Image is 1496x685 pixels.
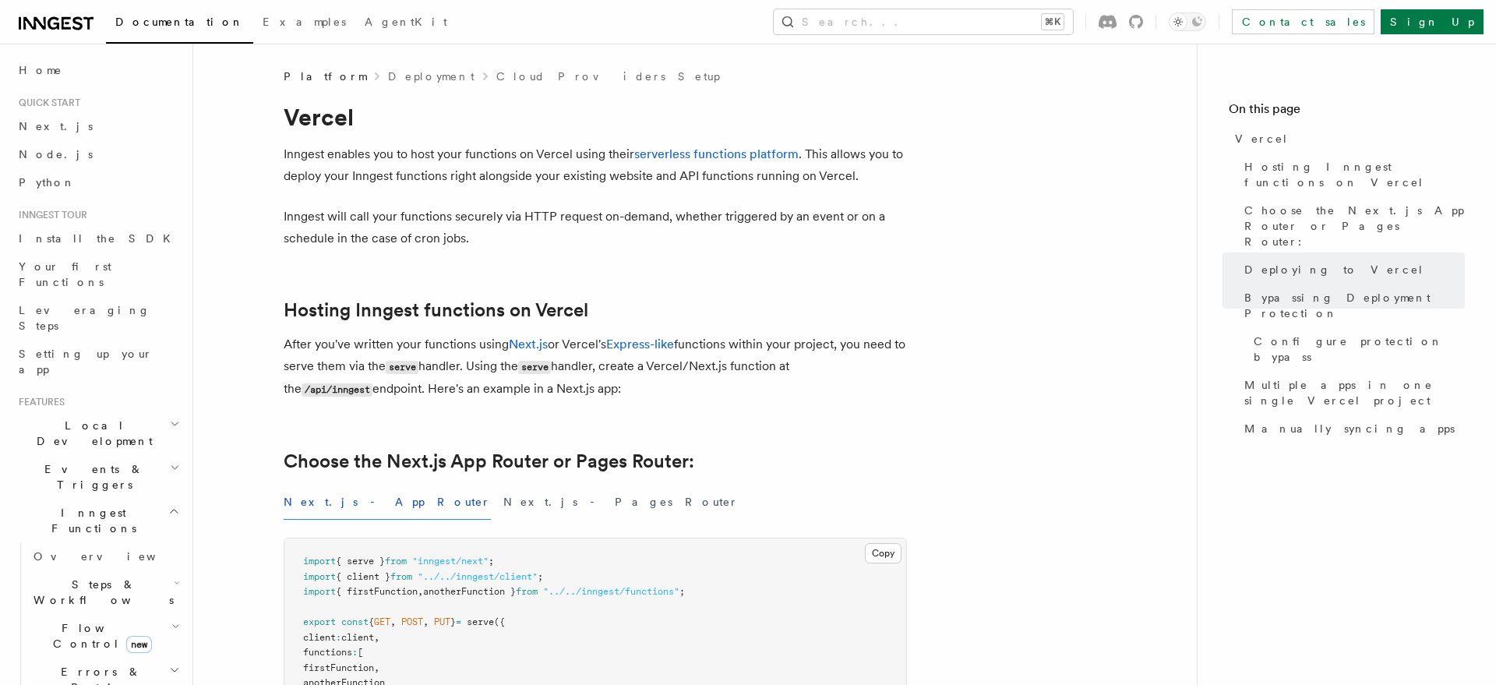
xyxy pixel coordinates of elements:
[19,148,93,161] span: Node.js
[352,647,358,658] span: :
[27,614,183,658] button: Flow Controlnew
[12,209,87,221] span: Inngest tour
[12,224,183,252] a: Install the SDK
[303,616,336,627] span: export
[358,647,363,658] span: [
[1254,334,1465,365] span: Configure protection bypass
[1244,421,1455,436] span: Manually syncing apps
[489,556,494,567] span: ;
[12,112,183,140] a: Next.js
[27,542,183,570] a: Overview
[509,337,548,351] a: Next.js
[1238,196,1465,256] a: Choose the Next.js App Router or Pages Router:
[12,296,183,340] a: Leveraging Steps
[341,616,369,627] span: const
[303,632,336,643] span: client
[369,616,374,627] span: {
[418,586,423,597] span: ,
[418,571,538,582] span: "../../inngest/client"
[1229,100,1465,125] h4: On this page
[12,340,183,383] a: Setting up your app
[494,616,505,627] span: ({
[516,586,538,597] span: from
[434,616,450,627] span: PUT
[19,260,111,288] span: Your first Functions
[303,647,352,658] span: functions
[1238,284,1465,327] a: Bypassing Deployment Protection
[12,461,170,493] span: Events & Triggers
[284,450,694,472] a: Choose the Next.js App Router or Pages Router:
[12,505,168,536] span: Inngest Functions
[1235,131,1289,147] span: Vercel
[401,616,423,627] span: POST
[284,206,907,249] p: Inngest will call your functions securely via HTTP request on-demand, whether triggered by an eve...
[1169,12,1206,31] button: Toggle dark mode
[774,9,1073,34] button: Search...⌘K
[467,616,494,627] span: serve
[19,232,180,245] span: Install the SDK
[1238,256,1465,284] a: Deploying to Vercel
[263,16,346,28] span: Examples
[19,176,76,189] span: Python
[1244,377,1465,408] span: Multiple apps in one single Vercel project
[284,299,588,321] a: Hosting Inngest functions on Vercel
[19,304,150,332] span: Leveraging Steps
[12,97,80,109] span: Quick start
[12,396,65,408] span: Features
[336,571,390,582] span: { client }
[336,632,341,643] span: :
[390,616,396,627] span: ,
[12,140,183,168] a: Node.js
[412,556,489,567] span: "inngest/next"
[634,147,799,161] a: serverless functions platform
[496,69,720,84] a: Cloud Providers Setup
[19,348,153,376] span: Setting up your app
[19,120,93,132] span: Next.js
[303,586,336,597] span: import
[12,252,183,296] a: Your first Functions
[1238,153,1465,196] a: Hosting Inngest functions on Vercel
[388,69,475,84] a: Deployment
[450,616,456,627] span: }
[1244,203,1465,249] span: Choose the Next.js App Router or Pages Router:
[12,168,183,196] a: Python
[1244,159,1465,190] span: Hosting Inngest functions on Vercel
[386,361,418,374] code: serve
[336,556,385,567] span: { serve }
[27,620,171,651] span: Flow Control
[543,586,679,597] span: "../../inngest/functions"
[374,662,379,673] span: ,
[1247,327,1465,371] a: Configure protection bypass
[303,662,374,673] span: firstFunction
[423,586,516,597] span: anotherFunction }
[12,418,170,449] span: Local Development
[423,616,429,627] span: ,
[284,103,907,131] h1: Vercel
[365,16,447,28] span: AgentKit
[355,5,457,42] a: AgentKit
[284,69,366,84] span: Platform
[115,16,244,28] span: Documentation
[606,337,674,351] a: Express-like
[253,5,355,42] a: Examples
[303,556,336,567] span: import
[27,577,174,608] span: Steps & Workflows
[12,455,183,499] button: Events & Triggers
[1244,290,1465,321] span: Bypassing Deployment Protection
[284,143,907,187] p: Inngest enables you to host your functions on Vercel using their . This allows you to deploy your...
[1229,125,1465,153] a: Vercel
[1238,371,1465,415] a: Multiple apps in one single Vercel project
[106,5,253,44] a: Documentation
[456,616,461,627] span: =
[1232,9,1374,34] a: Contact sales
[1244,262,1424,277] span: Deploying to Vercel
[374,616,390,627] span: GET
[679,586,685,597] span: ;
[865,543,901,563] button: Copy
[34,550,194,563] span: Overview
[503,485,739,520] button: Next.js - Pages Router
[12,411,183,455] button: Local Development
[341,632,374,643] span: client
[538,571,543,582] span: ;
[385,556,407,567] span: from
